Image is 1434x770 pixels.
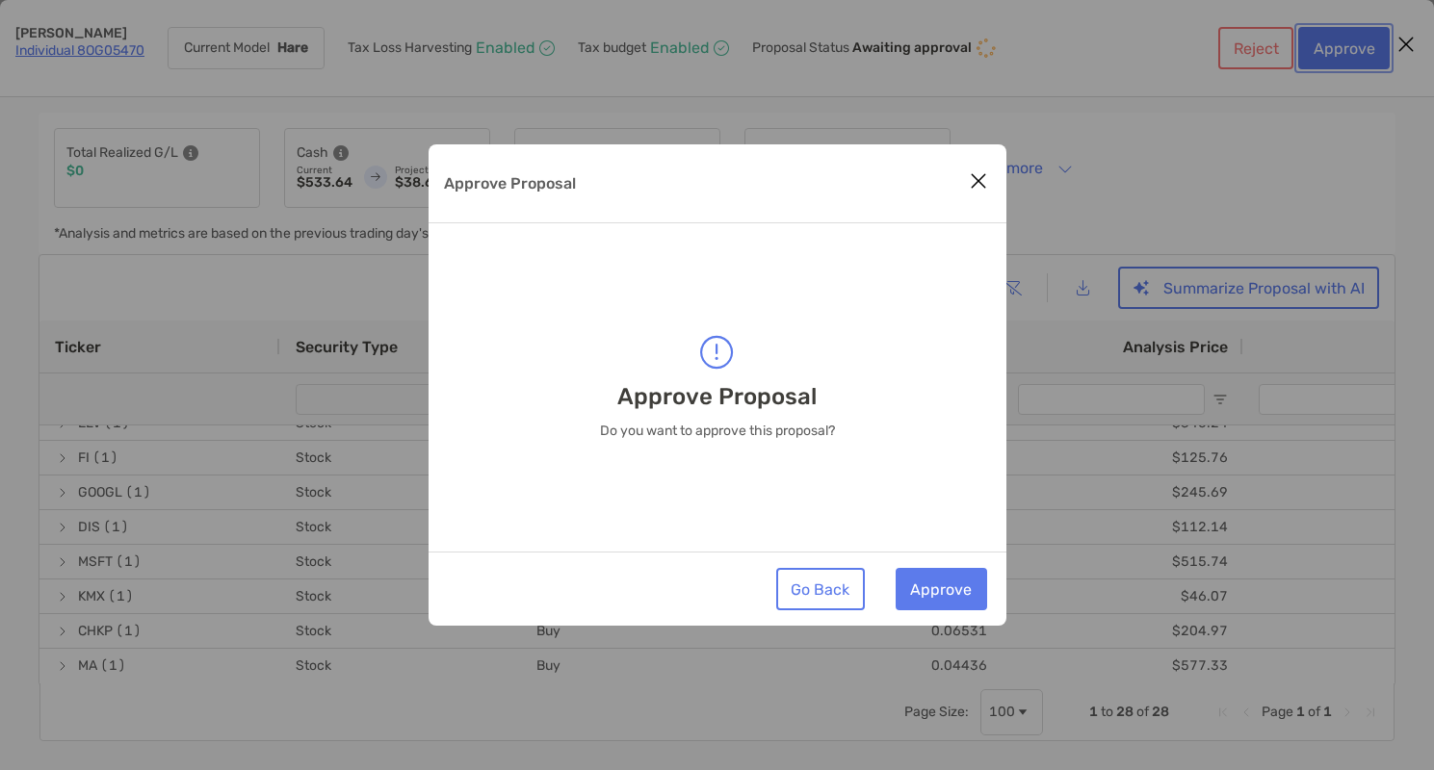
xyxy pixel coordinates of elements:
[600,423,835,439] p: Do you want to approve this proposal?
[776,568,865,610] button: Go Back
[444,171,576,195] p: Approve Proposal
[429,144,1006,626] div: Approve Proposal
[617,384,817,409] p: Approve Proposal
[964,167,993,196] button: Close modal
[896,568,987,610] button: Approve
